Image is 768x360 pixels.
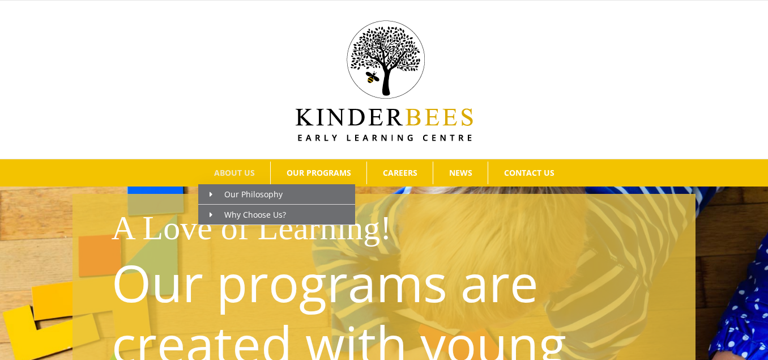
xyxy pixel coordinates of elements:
a: OUR PROGRAMS [271,162,366,184]
span: ABOUT US [214,169,255,177]
span: CAREERS [383,169,417,177]
a: Why Choose Us? [198,205,355,225]
span: NEWS [449,169,472,177]
a: NEWS [433,162,488,184]
img: Kinder Bees Logo [296,20,473,141]
h1: A Love of Learning! [112,204,688,252]
span: OUR PROGRAMS [287,169,351,177]
a: Our Philosophy [198,184,355,205]
span: Our Philosophy [210,189,283,200]
a: CAREERS [367,162,433,184]
a: ABOUT US [198,162,270,184]
nav: Main Menu [17,159,751,187]
a: CONTACT US [488,162,570,184]
span: CONTACT US [504,169,554,177]
span: Why Choose Us? [210,209,286,220]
